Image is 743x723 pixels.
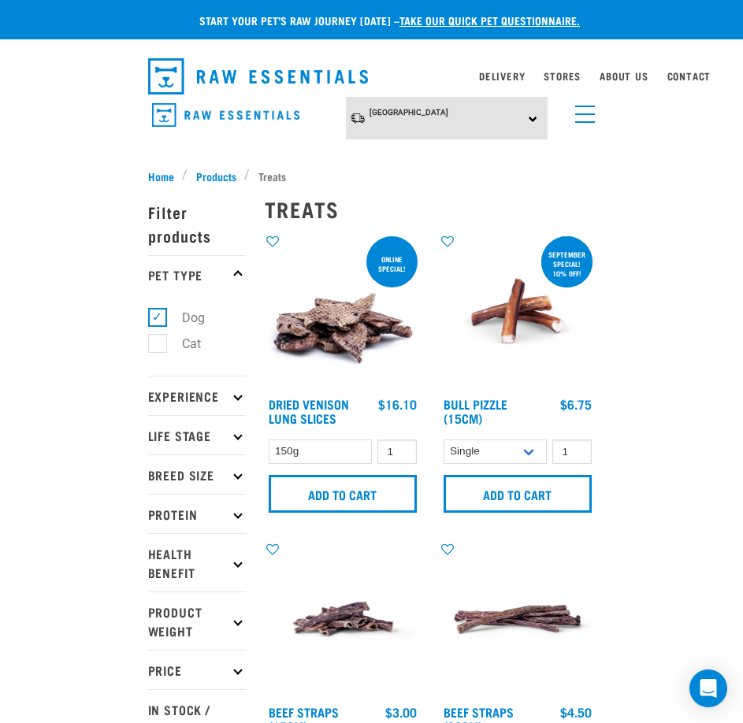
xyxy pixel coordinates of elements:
[440,541,596,697] img: Raw Essentials Beef Straps 6 Pack
[552,439,592,464] input: 1
[136,52,608,101] nav: dropdown navigation
[265,233,421,389] img: 1304 Venison Lung Slices 01
[148,255,246,295] p: Pet Type
[148,415,246,454] p: Life Stage
[157,334,207,354] label: Cat
[567,96,596,124] a: menu
[265,541,421,697] img: Raw Essentials Beef Straps 15cm 6 Pack
[667,73,711,79] a: Contact
[148,192,246,255] p: Filter products
[188,168,244,184] a: Products
[152,103,299,128] img: Raw Essentials Logo
[689,669,727,707] div: Open Intercom Messenger
[157,308,211,328] label: Dog
[600,73,648,79] a: About Us
[560,705,592,719] div: $4.50
[440,233,596,389] img: Bull Pizzle
[148,168,183,184] a: Home
[479,73,525,79] a: Delivery
[269,475,417,513] input: Add to cart
[148,58,369,95] img: Raw Essentials Logo
[269,400,349,421] a: Dried Venison Lung Slices
[148,533,246,591] p: Health Benefit
[544,73,581,79] a: Stores
[377,439,417,464] input: 1
[148,454,246,494] p: Breed Size
[148,650,246,689] p: Price
[444,475,592,513] input: Add to cart
[350,112,366,124] img: van-moving.png
[560,397,592,411] div: $6.75
[399,17,580,23] a: take our quick pet questionnaire.
[366,247,418,280] div: ONLINE SPECIAL!
[370,108,448,117] span: [GEOGRAPHIC_DATA]
[148,168,596,184] nav: breadcrumbs
[196,168,236,184] span: Products
[265,197,596,221] h2: Treats
[148,494,246,533] p: Protein
[148,168,174,184] span: Home
[444,400,507,421] a: Bull Pizzle (15cm)
[541,243,593,285] div: September special! 10% off!
[378,397,417,411] div: $16.10
[148,591,246,650] p: Product Weight
[385,705,417,719] div: $3.00
[148,376,246,415] p: Experience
